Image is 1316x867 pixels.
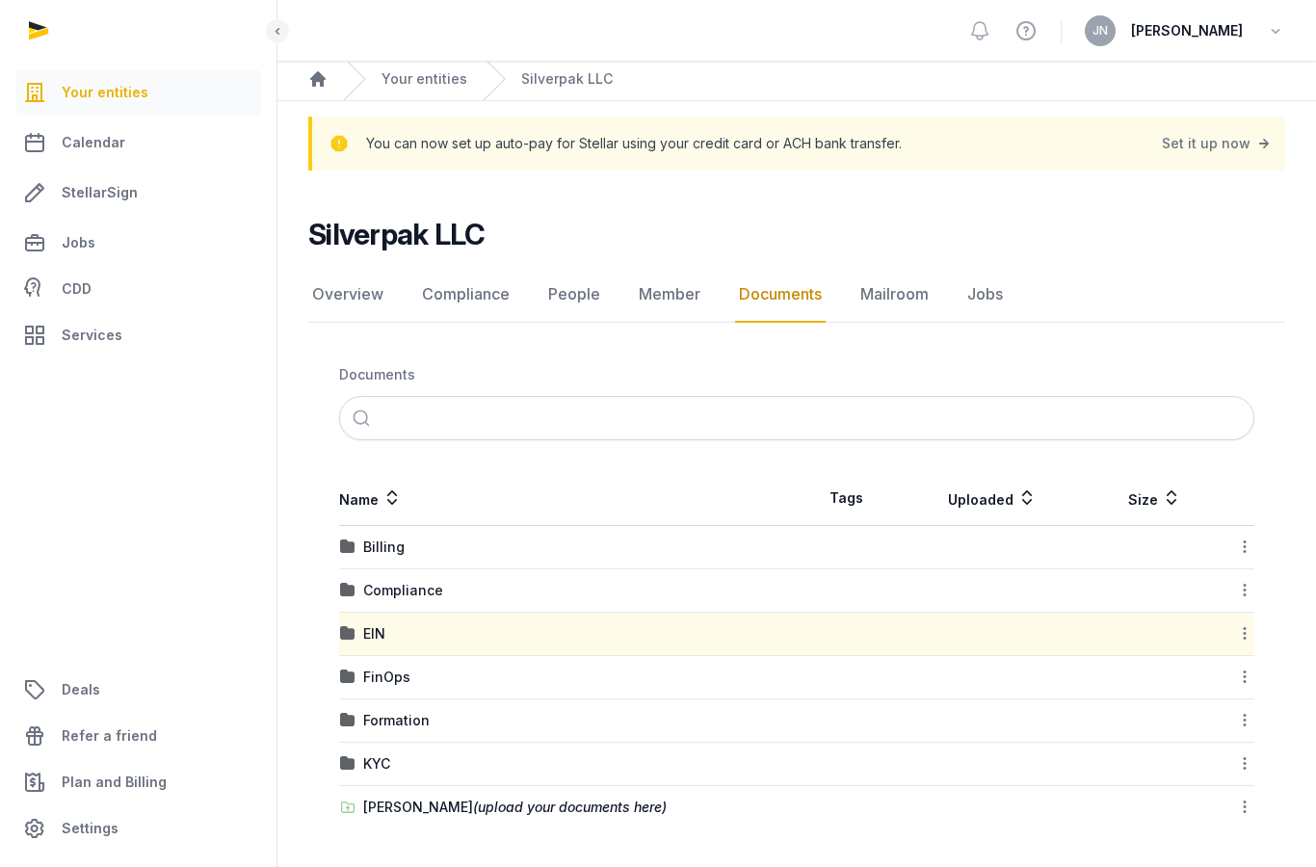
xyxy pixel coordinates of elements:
[339,354,1254,396] nav: Breadcrumb
[62,771,167,794] span: Plan and Billing
[62,277,92,301] span: CDD
[418,267,513,323] a: Compliance
[308,267,387,323] a: Overview
[308,217,485,251] h2: Silverpak LLC
[340,670,355,685] img: folder.svg
[363,624,385,644] div: EIN
[1089,471,1221,526] th: Size
[366,130,902,157] p: You can now set up auto-pay for Stellar using your credit card or ACH bank transfer.
[340,539,355,555] img: folder.svg
[62,231,95,254] span: Jobs
[340,800,355,815] img: folder-upload.svg
[340,626,355,642] img: folder.svg
[363,581,443,600] div: Compliance
[15,713,261,759] a: Refer a friend
[521,69,613,89] a: Silverpak LLC
[363,668,410,687] div: FinOps
[348,397,389,439] button: Submit
[277,58,1316,101] nav: Breadcrumb
[339,471,797,526] th: Name
[363,538,405,557] div: Billing
[340,583,355,598] img: folder.svg
[735,267,826,323] a: Documents
[382,69,467,89] a: Your entities
[1092,25,1108,37] span: JN
[62,131,125,154] span: Calendar
[62,724,157,748] span: Refer a friend
[15,759,261,805] a: Plan and Billing
[363,711,430,730] div: Formation
[15,69,261,116] a: Your entities
[62,678,100,701] span: Deals
[15,170,261,216] a: StellarSign
[856,267,933,323] a: Mailroom
[1085,15,1116,46] button: JN
[62,324,122,347] span: Services
[969,644,1316,867] iframe: Chat Widget
[15,220,261,266] a: Jobs
[797,471,895,526] th: Tags
[62,181,138,204] span: StellarSign
[340,713,355,728] img: folder.svg
[15,312,261,358] a: Services
[963,267,1007,323] a: Jobs
[62,817,118,840] span: Settings
[635,267,704,323] a: Member
[339,365,415,384] div: Documents
[1162,130,1274,157] div: Set it up now
[15,119,261,166] a: Calendar
[62,81,148,104] span: Your entities
[544,267,604,323] a: People
[15,667,261,713] a: Deals
[15,270,261,308] a: CDD
[340,756,355,772] img: folder.svg
[1131,19,1243,42] span: [PERSON_NAME]
[308,267,1285,323] nav: Tabs
[363,754,390,774] div: KYC
[895,471,1089,526] th: Uploaded
[363,798,667,817] div: [PERSON_NAME]
[473,799,667,815] span: (upload your documents here)
[15,805,261,852] a: Settings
